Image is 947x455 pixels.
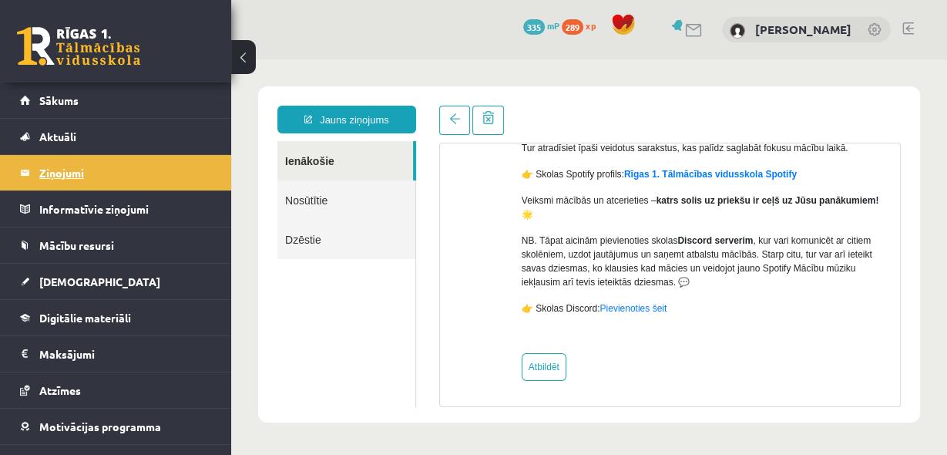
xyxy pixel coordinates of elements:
a: Jauns ziņojums [46,46,185,74]
a: 335 mP [523,19,559,32]
a: [PERSON_NAME] [755,22,851,37]
legend: Maksājumi [39,336,212,372]
a: Atbildēt [290,294,335,322]
a: [DEMOGRAPHIC_DATA] [20,264,212,299]
p: NB. Tāpat aicinām pievienoties skolas , kur vari komunicēt ar citiem skolēniem, uzdot jautājumus ... [290,174,657,230]
a: Dzēstie [46,160,184,200]
p: 👉 Skolas Discord: [290,242,657,256]
span: [DEMOGRAPHIC_DATA] [39,275,160,288]
span: 289 [562,19,583,35]
a: Rīgas 1. Tālmācības vidusskola [17,27,140,66]
p: Veiksmi mācībās un atcerieties – 🌟 [290,134,657,162]
a: Nosūtītie [46,121,184,160]
legend: Informatīvie ziņojumi [39,191,212,227]
a: Digitālie materiāli [20,300,212,335]
a: 289 xp [562,19,603,32]
a: Sākums [20,83,212,118]
a: Maksājumi [20,336,212,372]
span: 335 [523,19,545,35]
a: Aktuāli [20,119,212,154]
a: Motivācijas programma [20,409,212,444]
legend: Ziņojumi [39,155,212,190]
strong: Discord serverim [446,176,522,187]
span: xp [586,19,596,32]
img: Anastasija Smirnova [730,23,745,39]
a: Informatīvie ziņojumi [20,191,212,227]
span: Mācību resursi [39,238,114,252]
a: Ienākošie [46,82,182,121]
span: mP [547,19,559,32]
a: Pievienoties šeit [368,244,435,254]
a: Ziņojumi [20,155,212,190]
p: 👉 Skolas Spotify profils: [290,108,657,122]
span: Digitālie materiāli [39,311,131,325]
a: Atzīmes [20,372,212,408]
strong: katrs solis uz priekšu ir ceļš uz Jūsu panākumiem! [425,136,648,147]
a: Mācību resursi [20,228,212,263]
span: Motivācijas programma [39,420,161,433]
span: Aktuāli [39,130,76,143]
span: Sākums [39,93,79,107]
span: Atzīmes [39,383,81,397]
a: Rīgas 1. Tālmācības vidusskola Spotify [393,110,566,120]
